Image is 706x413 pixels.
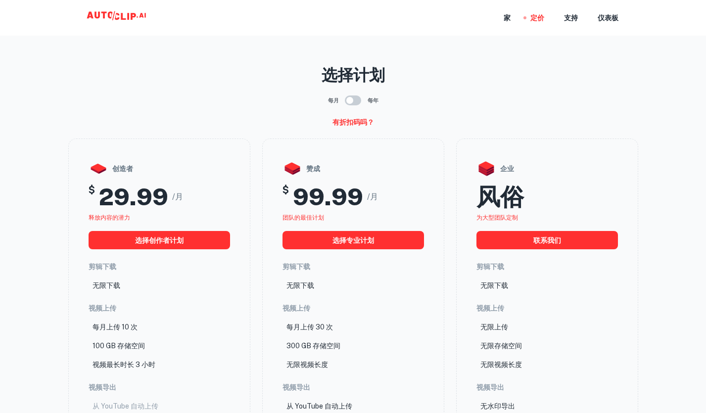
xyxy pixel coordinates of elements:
font: /月 [367,192,378,201]
font: 300 GB 存储空间 [286,342,340,350]
font: 无限视频长度 [286,361,328,368]
font: 无限下载 [286,281,314,289]
button: 联系我们 [476,231,618,249]
font: 风俗 [476,183,524,211]
font: 创造者 [112,165,133,173]
font: 为大型团队定制 [476,214,518,221]
font: 企业 [500,165,514,173]
font: 仪表板 [598,14,618,22]
font: 视频导出 [282,383,310,391]
font: 视频导出 [476,383,504,391]
font: 无限存储空间 [480,342,522,350]
font: $ [282,184,289,196]
font: 家 [504,14,511,22]
font: 支持 [564,14,578,22]
font: 视频上传 [89,304,116,312]
font: 视频上传 [476,304,504,312]
font: /月 [172,192,183,201]
font: 无限下载 [480,281,508,289]
button: 选择专业计划 [282,231,424,249]
font: 定价 [530,14,544,22]
font: 无限下载 [93,281,120,289]
font: $ [89,184,95,196]
font: 释放内容的潜力 [89,214,130,221]
font: 赞成 [306,165,320,173]
font: 联系我们 [533,236,561,244]
font: 无限视频长度 [480,361,522,368]
font: 剪辑下载 [89,263,116,271]
font: 每月上传 30 次 [286,323,333,331]
font: 选择计划 [322,66,385,84]
font: 选择创作者计划 [135,236,184,244]
font: 从 YouTube 自动上传 [286,402,352,410]
font: 无水印导出 [480,402,515,410]
font: 99.99 [293,183,363,211]
font: 团队的最佳计划 [282,214,324,221]
button: 有折扣码吗？ [329,114,378,131]
font: 无限上传 [480,323,508,331]
font: 从 YouTube 自动上传 [93,402,158,410]
font: 视频上传 [282,304,310,312]
font: 29.99 [99,183,168,211]
font: 每月上传 10 次 [93,323,138,331]
font: 视频导出 [89,383,116,391]
font: 剪辑下载 [282,263,310,271]
font: 有折扣码吗？ [332,118,374,126]
font: 视频最长时长 3 小时 [93,361,155,368]
font: 每年 [368,97,378,103]
font: 剪辑下载 [476,263,504,271]
font: 选择专业计划 [332,236,374,244]
font: 每月 [328,97,339,103]
font: 100 GB 存储空间 [93,342,145,350]
button: 选择创作者计划 [89,231,230,249]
